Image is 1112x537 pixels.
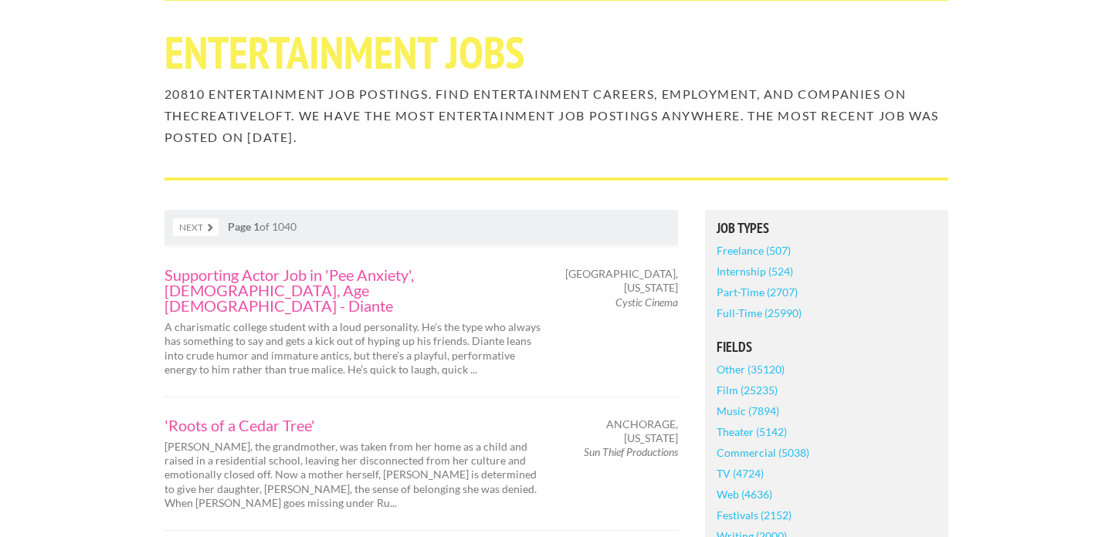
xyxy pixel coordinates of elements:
p: A charismatic college student with a loud personality. He’s the type who always has something to ... [164,320,543,377]
h5: Fields [717,340,937,354]
a: Full-Time (25990) [717,302,802,323]
a: Next [173,218,219,236]
a: Internship (524) [717,261,793,282]
a: Other (35120) [717,359,785,380]
a: TV (4724) [717,463,764,484]
h2: 20810 Entertainment job postings. Find Entertainment careers, employment, and companies on theCre... [164,83,948,148]
a: Theater (5142) [717,421,787,442]
em: Cystic Cinema [615,296,678,309]
em: Sun Thief Productions [584,445,678,458]
a: Web (4636) [717,484,772,505]
p: [PERSON_NAME], the grandmother, was taken from her home as a child and raised in a residential sc... [164,440,543,510]
a: Commercial (5038) [717,442,809,463]
h1: Entertainment Jobs [164,30,948,75]
a: Supporting Actor Job in 'Pee Anxiety', [DEMOGRAPHIC_DATA], Age [DEMOGRAPHIC_DATA] - Diante [164,267,543,313]
nav: of 1040 [164,210,678,245]
a: Music (7894) [717,400,779,421]
h5: Job Types [717,221,937,235]
a: Film (25235) [717,380,778,400]
a: 'Roots of a Cedar Tree' [164,417,543,433]
a: Festivals (2152) [717,505,792,525]
span: Anchorage, [US_STATE] [570,417,678,445]
strong: Page 1 [228,220,259,233]
a: Freelance (507) [717,240,791,261]
a: Part-Time (2707) [717,282,798,302]
span: [GEOGRAPHIC_DATA], [US_STATE] [565,267,678,295]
